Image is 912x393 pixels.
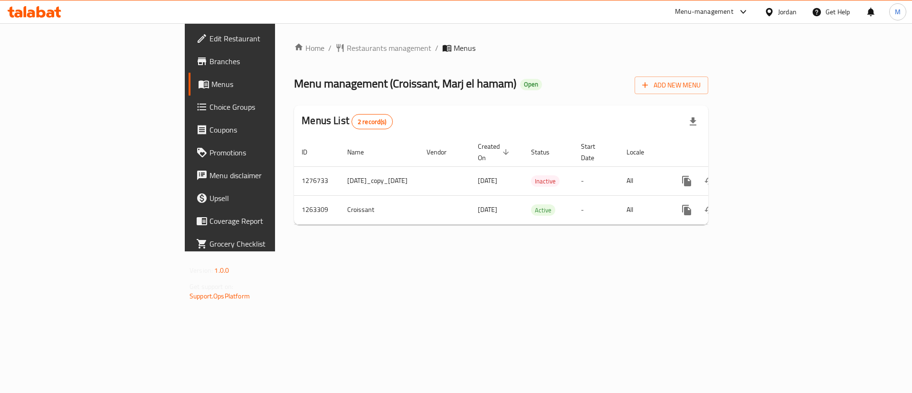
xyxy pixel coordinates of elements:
[189,232,337,255] a: Grocery Checklist
[190,264,213,277] span: Version:
[427,146,459,158] span: Vendor
[209,147,330,158] span: Promotions
[581,141,608,163] span: Start Date
[189,27,337,50] a: Edit Restaurant
[189,164,337,187] a: Menu disclaimer
[209,238,330,249] span: Grocery Checklist
[520,80,542,88] span: Open
[335,42,431,54] a: Restaurants management
[209,33,330,44] span: Edit Restaurant
[189,141,337,164] a: Promotions
[214,264,229,277] span: 1.0.0
[698,170,721,192] button: Change Status
[351,114,393,129] div: Total records count
[209,170,330,181] span: Menu disclaimer
[635,77,708,94] button: Add New Menu
[573,166,619,195] td: -
[454,42,475,54] span: Menus
[642,79,701,91] span: Add New Menu
[682,110,704,133] div: Export file
[189,187,337,210] a: Upsell
[531,204,555,216] div: Active
[189,118,337,141] a: Coupons
[675,199,698,221] button: more
[189,73,337,96] a: Menus
[209,56,330,67] span: Branches
[619,195,668,224] td: All
[347,42,431,54] span: Restaurants management
[189,96,337,118] a: Choice Groups
[531,205,555,216] span: Active
[698,199,721,221] button: Change Status
[211,78,330,90] span: Menus
[668,138,774,167] th: Actions
[209,215,330,227] span: Coverage Report
[520,79,542,90] div: Open
[531,175,560,187] div: Inactive
[675,6,733,18] div: Menu-management
[573,195,619,224] td: -
[340,195,419,224] td: Croissant
[340,166,419,195] td: [DATE]_copy_[DATE]
[478,141,512,163] span: Created On
[209,192,330,204] span: Upsell
[352,117,392,126] span: 2 record(s)
[895,7,901,17] span: M
[294,138,774,225] table: enhanced table
[619,166,668,195] td: All
[531,146,562,158] span: Status
[189,50,337,73] a: Branches
[294,73,516,94] span: Menu management ( Croissant, Marj el hamam )
[294,42,708,54] nav: breadcrumb
[675,170,698,192] button: more
[302,146,320,158] span: ID
[190,290,250,302] a: Support.OpsPlatform
[190,280,233,293] span: Get support on:
[435,42,438,54] li: /
[302,114,392,129] h2: Menus List
[478,203,497,216] span: [DATE]
[209,101,330,113] span: Choice Groups
[478,174,497,187] span: [DATE]
[531,176,560,187] span: Inactive
[627,146,656,158] span: Locale
[209,124,330,135] span: Coupons
[189,210,337,232] a: Coverage Report
[778,7,797,17] div: Jordan
[347,146,376,158] span: Name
